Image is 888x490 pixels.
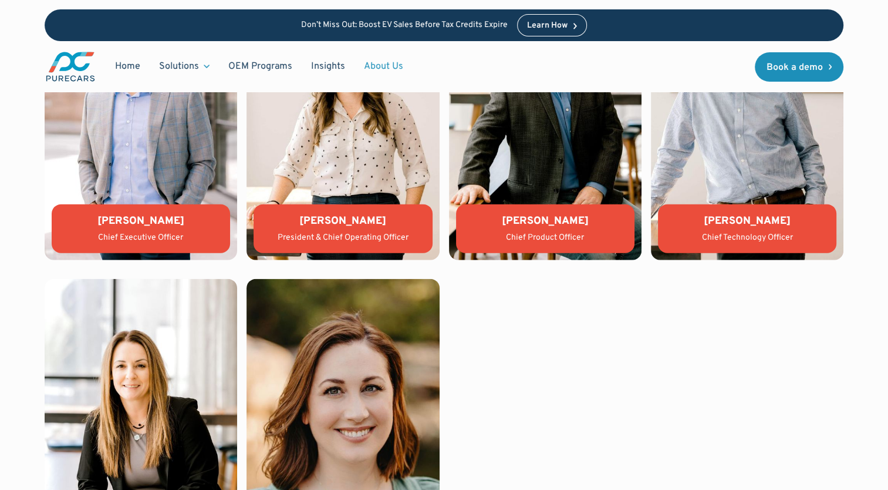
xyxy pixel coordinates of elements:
[61,214,221,229] div: [PERSON_NAME]
[755,52,844,82] a: Book a demo
[106,55,150,78] a: Home
[263,214,423,229] div: [PERSON_NAME]
[527,22,568,30] div: Learn How
[159,60,199,73] div: Solutions
[667,214,827,229] div: [PERSON_NAME]
[301,21,508,31] p: Don’t Miss Out: Boost EV Sales Before Tax Credits Expire
[219,55,302,78] a: OEM Programs
[45,51,96,83] a: main
[667,232,827,244] div: Chief Technology Officer
[465,232,625,244] div: Chief Product Officer
[354,55,413,78] a: About Us
[150,55,219,78] div: Solutions
[61,232,221,244] div: Chief Executive Officer
[45,51,96,83] img: purecars logo
[465,214,625,229] div: [PERSON_NAME]
[767,63,823,72] div: Book a demo
[263,232,423,244] div: President & Chief Operating Officer
[517,14,587,36] a: Learn How
[302,55,354,78] a: Insights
